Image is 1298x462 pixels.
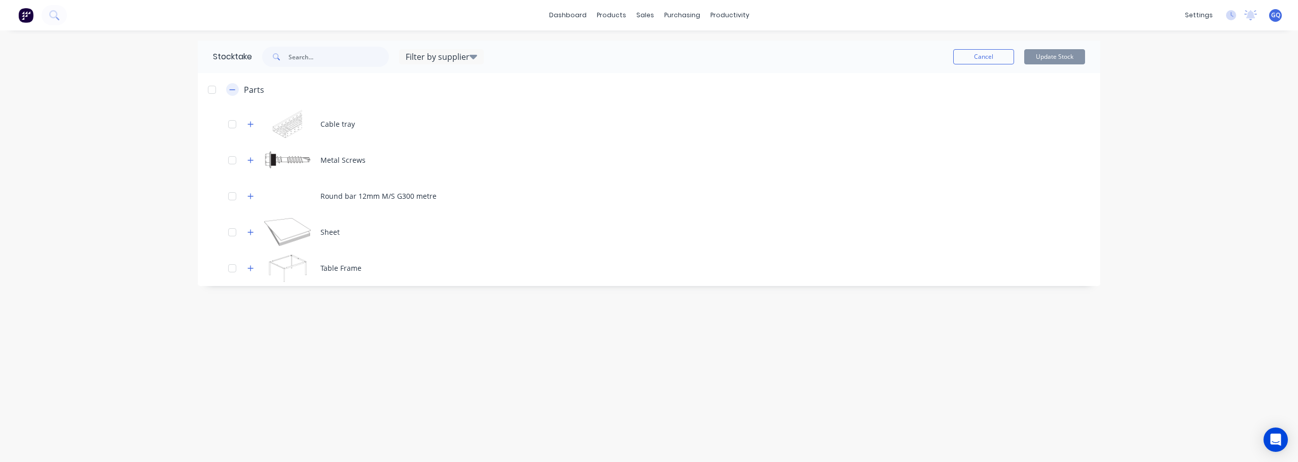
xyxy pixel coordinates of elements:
[244,84,264,96] div: Parts
[1264,428,1288,452] div: Open Intercom Messenger
[400,51,483,63] div: Filter by supplier
[289,47,389,67] input: Search...
[705,8,754,23] div: productivity
[544,8,592,23] a: dashboard
[1180,8,1218,23] div: settings
[1024,49,1085,64] button: Update Stock
[659,8,705,23] div: purchasing
[198,41,252,73] div: Stocktake
[953,49,1014,64] button: Cancel
[18,8,33,23] img: Factory
[1271,11,1280,20] span: GQ
[592,8,631,23] div: products
[631,8,659,23] div: sales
